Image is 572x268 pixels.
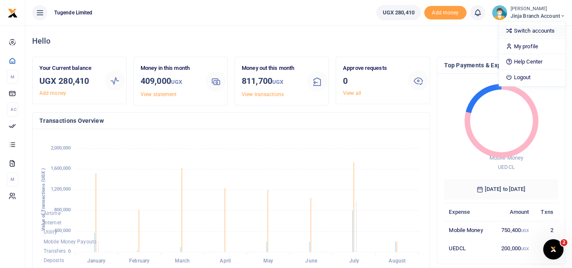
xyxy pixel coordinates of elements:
[343,90,361,96] a: View all
[498,164,515,170] span: UEDCL
[39,64,98,73] p: Your Current balance
[8,8,18,18] img: logo-small
[492,203,533,221] th: Amount
[7,70,18,84] li: M
[39,90,66,96] a: Add money
[499,25,566,37] a: Switch accounts
[489,155,523,161] span: Mobile Money
[141,64,199,73] p: Money in this month
[543,239,564,260] iframe: Intercom live chat
[521,246,529,251] small: UGX
[424,6,467,20] li: Toup your wallet
[343,75,401,87] h3: 0
[499,72,566,83] a: Logout
[87,258,106,264] tspan: January
[343,64,401,73] p: Approve requests
[7,172,18,186] li: M
[141,75,199,88] h3: 409,000
[561,239,567,246] span: 2
[533,221,558,239] td: 2
[54,228,71,233] tspan: 400,000
[511,6,565,13] small: [PERSON_NAME]
[175,258,190,264] tspan: March
[44,220,61,226] span: Internet
[44,248,66,254] span: Transfers
[389,258,406,264] tspan: August
[7,102,18,116] li: Ac
[44,210,61,216] span: Airtime
[39,116,423,125] h4: Transactions Overview
[444,203,492,221] th: Expense
[242,64,300,73] p: Money out this month
[54,207,71,213] tspan: 800,000
[376,5,421,20] a: UGX 280,410
[51,166,71,171] tspan: 1,600,000
[44,239,97,245] span: Mobile Money Payouts
[44,229,57,235] span: Utility
[424,9,467,15] a: Add money
[492,5,507,20] img: profile-user
[242,75,300,88] h3: 811,700
[444,179,558,199] h6: [DATE] to [DATE]
[492,221,533,239] td: 750,400
[444,61,558,70] h4: Top Payments & Expenses
[39,75,98,87] h3: UGX 280,410
[533,239,558,257] td: 1
[521,228,529,233] small: UGX
[242,91,284,97] a: View transactions
[8,9,18,16] a: logo-small logo-large logo-large
[68,249,71,254] tspan: 0
[499,56,566,68] a: Help Center
[424,6,467,20] span: Add money
[499,41,566,52] a: My profile
[444,221,492,239] td: Mobile Money
[44,258,64,264] span: Deposits
[373,5,424,20] li: Wallet ballance
[129,258,149,264] tspan: February
[171,79,182,85] small: UGX
[383,8,414,17] span: UGX 280,410
[32,36,565,46] h4: Hello
[492,5,565,20] a: profile-user [PERSON_NAME] Jinja branch account
[533,203,558,221] th: Txns
[511,12,565,20] span: Jinja branch account
[51,145,71,151] tspan: 2,000,000
[272,79,283,85] small: UGX
[444,239,492,257] td: UEDCL
[51,9,96,17] span: Tugende Limited
[51,187,71,192] tspan: 1,200,000
[141,91,177,97] a: View statement
[492,239,533,257] td: 200,000
[41,168,46,231] text: Value of Transactions (UGX )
